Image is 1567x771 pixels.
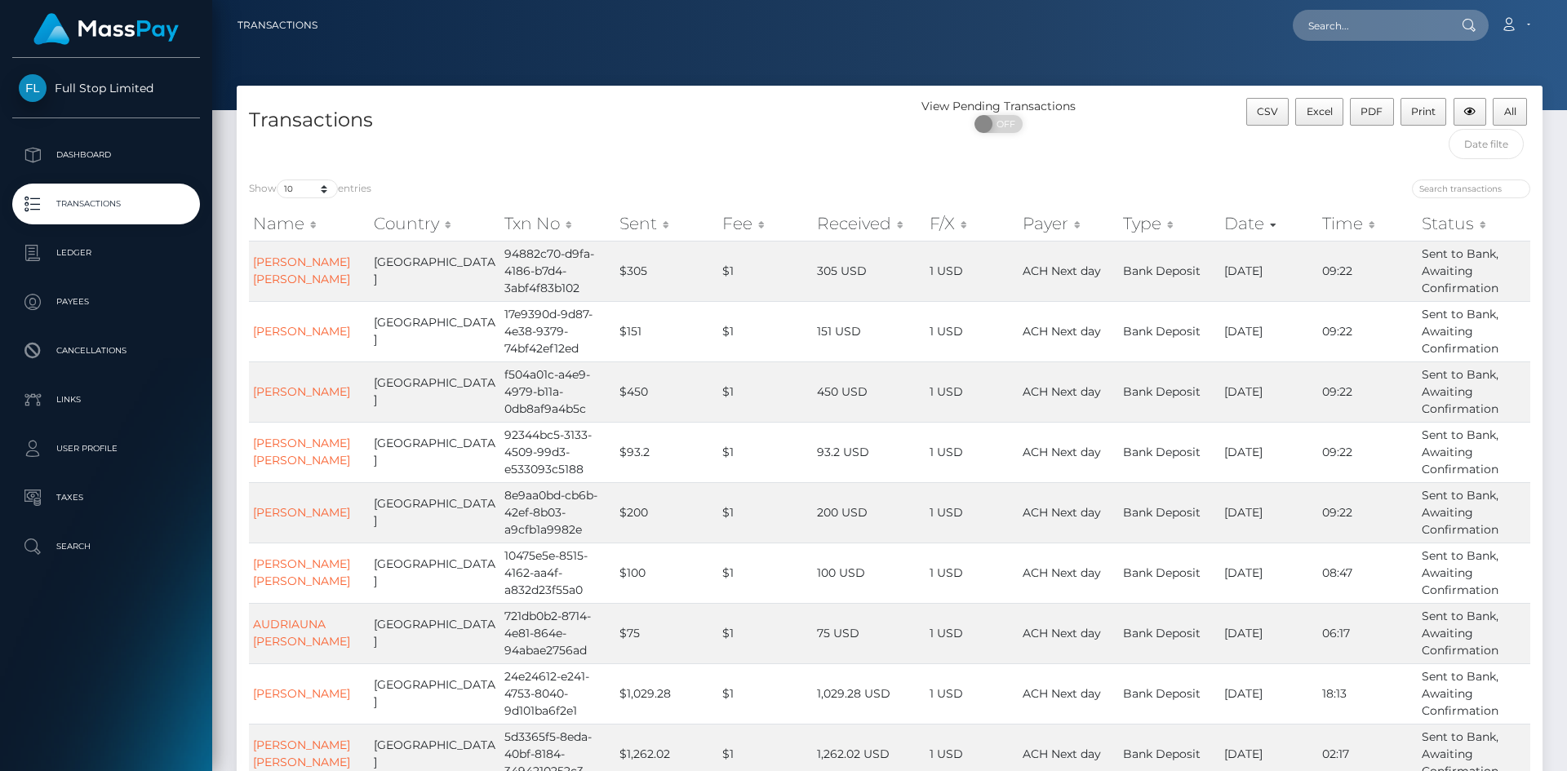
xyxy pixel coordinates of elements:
[277,179,338,198] select: Showentries
[370,603,500,663] td: [GEOGRAPHIC_DATA]
[813,207,925,240] th: Received: activate to sort column ascending
[1246,98,1290,126] button: CSV
[813,422,925,482] td: 93.2 USD
[12,477,200,518] a: Taxes
[1318,482,1417,543] td: 09:22
[1295,98,1343,126] button: Excel
[1412,179,1530,198] input: Search transactions
[253,505,350,520] a: [PERSON_NAME]
[926,361,1019,422] td: 1 USD
[926,663,1019,724] td: 1 USD
[718,301,813,361] td: $1
[1023,565,1101,580] span: ACH Next day
[1023,445,1101,459] span: ACH Next day
[249,179,371,198] label: Show entries
[1119,543,1219,603] td: Bank Deposit
[813,241,925,301] td: 305 USD
[370,241,500,301] td: [GEOGRAPHIC_DATA]
[370,361,500,422] td: [GEOGRAPHIC_DATA]
[33,13,179,45] img: MassPay Logo
[718,207,813,240] th: Fee: activate to sort column ascending
[718,422,813,482] td: $1
[1401,98,1447,126] button: Print
[1293,10,1446,41] input: Search...
[1220,361,1319,422] td: [DATE]
[370,663,500,724] td: [GEOGRAPHIC_DATA]
[615,543,718,603] td: $100
[1119,603,1219,663] td: Bank Deposit
[1418,422,1530,482] td: Sent to Bank, Awaiting Confirmation
[983,115,1024,133] span: OFF
[12,428,200,469] a: User Profile
[926,301,1019,361] td: 1 USD
[926,482,1019,543] td: 1 USD
[926,543,1019,603] td: 1 USD
[19,388,193,412] p: Links
[253,738,350,769] a: [PERSON_NAME] [PERSON_NAME]
[19,143,193,167] p: Dashboard
[813,663,925,724] td: 1,029.28 USD
[500,603,615,663] td: 721db0b2-8714-4e81-864e-94abae2756ad
[1493,98,1527,126] button: All
[1361,105,1383,117] span: PDF
[1318,241,1417,301] td: 09:22
[1418,301,1530,361] td: Sent to Bank, Awaiting Confirmation
[718,482,813,543] td: $1
[615,241,718,301] td: $305
[1350,98,1394,126] button: PDF
[1418,663,1530,724] td: Sent to Bank, Awaiting Confirmation
[813,482,925,543] td: 200 USD
[718,603,813,663] td: $1
[718,361,813,422] td: $1
[813,543,925,603] td: 100 USD
[1418,482,1530,543] td: Sent to Bank, Awaiting Confirmation
[813,301,925,361] td: 151 USD
[1220,241,1319,301] td: [DATE]
[1318,663,1417,724] td: 18:13
[1119,361,1219,422] td: Bank Deposit
[1318,543,1417,603] td: 08:47
[615,482,718,543] td: $200
[1318,361,1417,422] td: 09:22
[615,207,718,240] th: Sent: activate to sort column ascending
[1418,361,1530,422] td: Sent to Bank, Awaiting Confirmation
[1418,603,1530,663] td: Sent to Bank, Awaiting Confirmation
[249,207,370,240] th: Name: activate to sort column ascending
[615,361,718,422] td: $450
[1411,105,1436,117] span: Print
[253,384,350,399] a: [PERSON_NAME]
[615,422,718,482] td: $93.2
[926,603,1019,663] td: 1 USD
[370,543,500,603] td: [GEOGRAPHIC_DATA]
[1318,207,1417,240] th: Time: activate to sort column ascending
[19,485,193,510] p: Taxes
[926,207,1019,240] th: F/X: activate to sort column ascending
[1220,663,1319,724] td: [DATE]
[1307,105,1333,117] span: Excel
[500,482,615,543] td: 8e9aa0bd-cb6b-42ef-8b03-a9cfb1a9982e
[1418,241,1530,301] td: Sent to Bank, Awaiting Confirmation
[615,603,718,663] td: $75
[370,207,500,240] th: Country: activate to sort column ascending
[500,301,615,361] td: 17e9390d-9d87-4e38-9379-74bf42ef12ed
[718,543,813,603] td: $1
[1119,482,1219,543] td: Bank Deposit
[12,81,200,95] span: Full Stop Limited
[19,534,193,559] p: Search
[500,663,615,724] td: 24e24612-e241-4753-8040-9d101ba6f2e1
[1454,98,1487,126] button: Column visibility
[1023,505,1101,520] span: ACH Next day
[1318,422,1417,482] td: 09:22
[1220,301,1319,361] td: [DATE]
[19,74,47,102] img: Full Stop Limited
[1023,384,1101,399] span: ACH Next day
[1418,543,1530,603] td: Sent to Bank, Awaiting Confirmation
[253,436,350,467] a: [PERSON_NAME] [PERSON_NAME]
[500,241,615,301] td: 94882c70-d9fa-4186-b7d4-3abf4f83b102
[500,543,615,603] td: 10475e5e-8515-4162-aa4f-a832d23f55a0
[1449,129,1525,159] input: Date filter
[926,241,1019,301] td: 1 USD
[249,106,877,135] h4: Transactions
[12,233,200,273] a: Ledger
[1119,422,1219,482] td: Bank Deposit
